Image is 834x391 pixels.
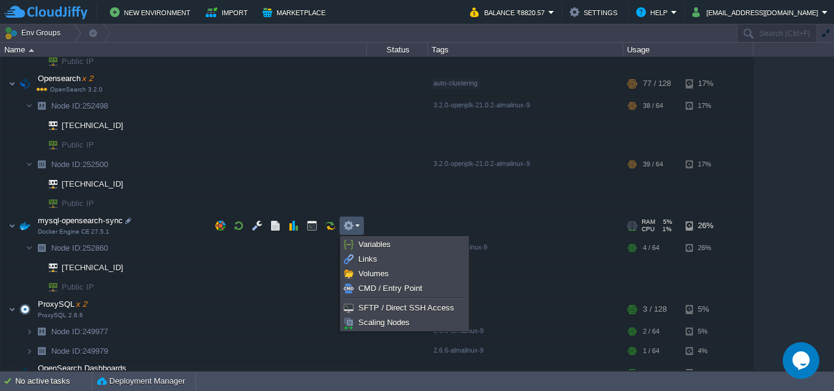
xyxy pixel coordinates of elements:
[50,326,110,337] a: Node ID:249977
[643,342,659,361] div: 1 / 64
[342,267,467,281] a: Volumes
[50,101,110,111] span: 252498
[60,258,125,277] span: [TECHNICAL_ID]
[206,5,252,20] button: Import
[29,49,34,52] img: AMDAwAAAACH5BAEAAAAALAAAAAABAAEAAAICRAEAOw==
[60,121,125,130] a: [TECHNICAL_ID]
[37,299,89,309] span: ProxySQL
[51,160,82,169] span: Node ID:
[33,116,40,135] img: AMDAwAAAACH5BAEAAAAALAAAAAABAAEAAAICRAEAOw==
[643,239,659,257] div: 4 / 64
[263,5,329,20] button: Marketplace
[33,278,40,296] img: AMDAwAAAACH5BAEAAAAALAAAAAABAAEAAAICRAEAOw==
[40,194,57,213] img: AMDAwAAAACH5BAEAAAAALAAAAAABAAEAAAICRAEAOw==
[1,43,366,57] div: Name
[26,342,33,361] img: AMDAwAAAACH5BAEAAAAALAAAAAABAAEAAAICRAEAOw==
[686,96,725,115] div: 17%
[40,52,57,71] img: AMDAwAAAACH5BAEAAAAALAAAAAABAAEAAAICRAEAOw==
[342,253,467,266] a: Links
[40,174,57,193] img: AMDAwAAAACH5BAEAAAAALAAAAAABAAEAAAICRAEAOw==
[26,96,33,115] img: AMDAwAAAACH5BAEAAAAALAAAAAABAAEAAAICRAEAOw==
[50,159,110,170] span: 252500
[33,96,50,115] img: AMDAwAAAACH5BAEAAAAALAAAAAABAAEAAAICRAEAOw==
[783,342,822,379] iframe: chat widget
[642,218,655,226] span: RAM
[16,213,34,238] img: AMDAwAAAACH5BAEAAAAALAAAAAABAAEAAAICRAEAOw==
[33,52,40,71] img: AMDAwAAAACH5BAEAAAAALAAAAAABAAEAAAICRAEAOw==
[60,135,96,154] span: Public IP
[37,216,125,225] a: mysql-opensearch-syncDocker Engine CE 27.5.1
[51,327,82,336] span: Node ID:
[50,159,110,170] a: Node ID:252500
[60,52,96,71] span: Public IP
[16,71,34,96] img: AMDAwAAAACH5BAEAAAAALAAAAAABAAEAAAICRAEAOw==
[358,303,454,312] span: SFTP / Direct SSH Access
[9,361,16,386] img: AMDAwAAAACH5BAEAAAAALAAAAAABAAEAAAICRAEAOw==
[40,258,57,277] img: AMDAwAAAACH5BAEAAAAALAAAAAABAAEAAAICRAEAOw==
[9,297,16,321] img: AMDAwAAAACH5BAEAAAAALAAAAAABAAEAAAICRAEAOw==
[40,278,57,296] img: AMDAwAAAACH5BAEAAAAALAAAAAABAAEAAAICRAEAOw==
[4,24,65,41] button: Env Groups
[429,43,623,57] div: Tags
[686,297,725,321] div: 5%
[433,101,530,109] span: 3.2.0-openjdk-21.0.2-almalinux-9
[659,226,672,233] span: 1%
[358,284,422,293] span: CMD / Entry Point
[686,239,725,257] div: 26%
[470,5,548,20] button: Balance ₹8820.57
[9,71,16,96] img: AMDAwAAAACH5BAEAAAAALAAAAAABAAEAAAICRAEAOw==
[33,258,40,277] img: AMDAwAAAACH5BAEAAAAALAAAAAABAAEAAAICRAEAOw==
[50,243,110,253] a: Node ID:252860
[15,371,92,391] div: No active tasks
[643,297,667,321] div: 3 / 128
[50,346,110,356] a: Node ID:249979
[97,375,185,387] button: Deployment Manager
[37,300,89,309] a: ProxySQLx 2ProxySQL 2.6.6
[51,243,82,253] span: Node ID:
[51,101,82,110] span: Node ID:
[51,346,82,356] span: Node ID:
[33,174,40,193] img: AMDAwAAAACH5BAEAAAAALAAAAAABAAEAAAICRAEAOw==
[33,239,50,257] img: AMDAwAAAACH5BAEAAAAALAAAAAABAAEAAAICRAEAOw==
[74,300,87,309] span: x 2
[50,346,110,356] span: 249979
[368,43,427,57] div: Status
[38,228,109,235] span: Docker Engine CE 27.5.1
[636,5,671,20] button: Help
[33,322,50,341] img: AMDAwAAAACH5BAEAAAAALAAAAAABAAEAAAICRAEAOw==
[60,282,96,292] a: Public IP
[433,346,484,354] span: 2.6.6-almalinux-9
[660,218,672,226] span: 5%
[40,116,57,135] img: AMDAwAAAACH5BAEAAAAALAAAAAABAAEAAAICRAEAOw==
[643,322,659,341] div: 2 / 64
[4,5,87,20] img: CloudJiffy
[26,322,33,341] img: AMDAwAAAACH5BAEAAAAALAAAAAABAAEAAAICRAEAOw==
[60,199,96,208] a: Public IP
[26,155,33,174] img: AMDAwAAAACH5BAEAAAAALAAAAAABAAEAAAICRAEAOw==
[433,79,477,87] span: auto-clustering
[16,297,34,321] img: AMDAwAAAACH5BAEAAAAALAAAAAABAAEAAAICRAEAOw==
[643,155,663,174] div: 39 / 64
[9,213,16,238] img: AMDAwAAAACH5BAEAAAAALAAAAAABAAEAAAICRAEAOw==
[570,5,621,20] button: Settings
[60,263,125,272] a: [TECHNICAL_ID]
[624,43,753,57] div: Usage
[40,135,57,154] img: AMDAwAAAACH5BAEAAAAALAAAAAABAAEAAAICRAEAOw==
[60,194,96,213] span: Public IP
[643,96,663,115] div: 38 / 64
[37,86,103,93] span: OpenSearch 3.2.0
[692,5,822,20] button: [EMAIL_ADDRESS][DOMAIN_NAME]
[686,361,725,386] div: 13%
[358,318,410,327] span: Scaling Nodes
[50,243,110,253] span: 252860
[433,160,530,167] span: 3.2.0-openjdk-21.0.2-almalinux-9
[16,361,34,386] img: AMDAwAAAACH5BAEAAAAALAAAAAABAAEAAAICRAEAOw==
[60,278,96,296] span: Public IP
[60,179,125,188] a: [TECHNICAL_ID]
[50,326,110,337] span: 249977
[33,135,40,154] img: AMDAwAAAACH5BAEAAAAALAAAAAABAAEAAAICRAEAOw==
[643,361,662,386] div: 3 / 32
[38,312,83,319] span: ProxySQL 2.6.6
[37,73,95,84] span: Opensearch
[50,101,110,111] a: Node ID:252498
